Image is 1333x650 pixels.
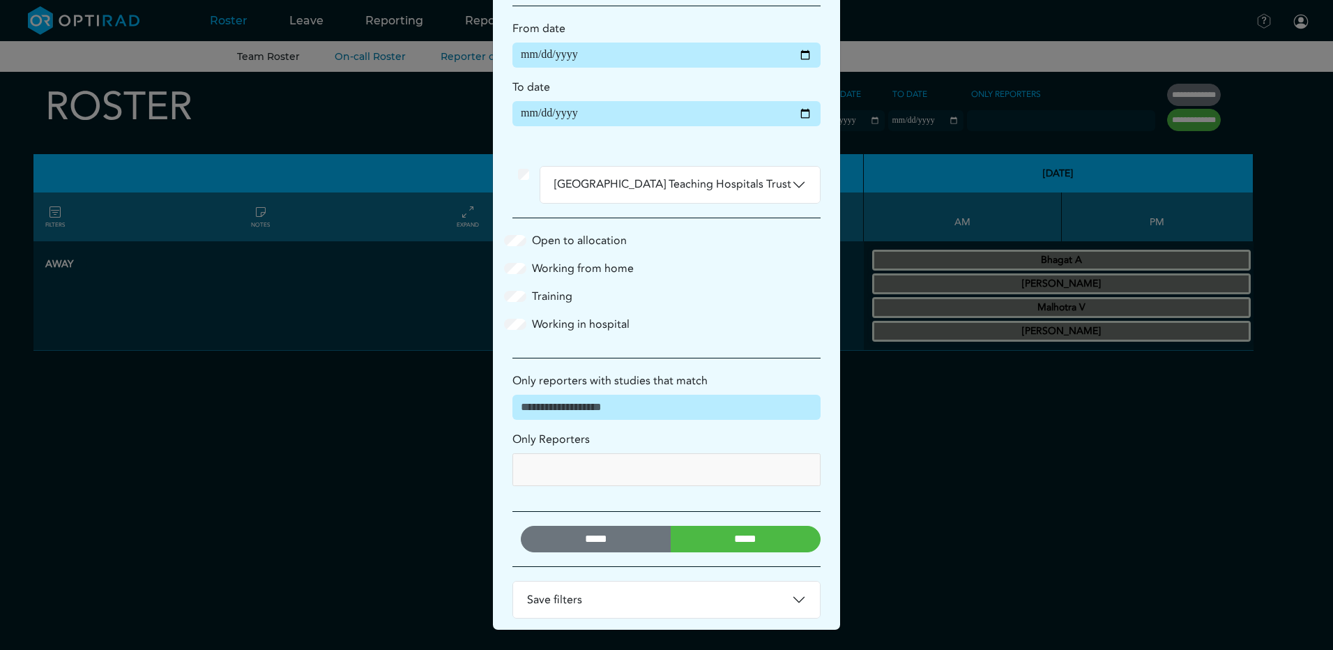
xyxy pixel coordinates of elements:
label: Open to allocation [532,232,627,249]
label: From date [512,20,565,37]
button: Save filters [513,582,820,618]
label: Working from home [532,260,634,277]
label: Training [532,288,572,305]
label: Only Reporters [512,431,590,448]
button: [GEOGRAPHIC_DATA] Teaching Hospitals Trust [540,167,820,203]
input: null [519,460,618,480]
label: To date [512,79,550,96]
label: Only reporters with studies that match [512,372,708,389]
label: Working in hospital [532,316,630,333]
